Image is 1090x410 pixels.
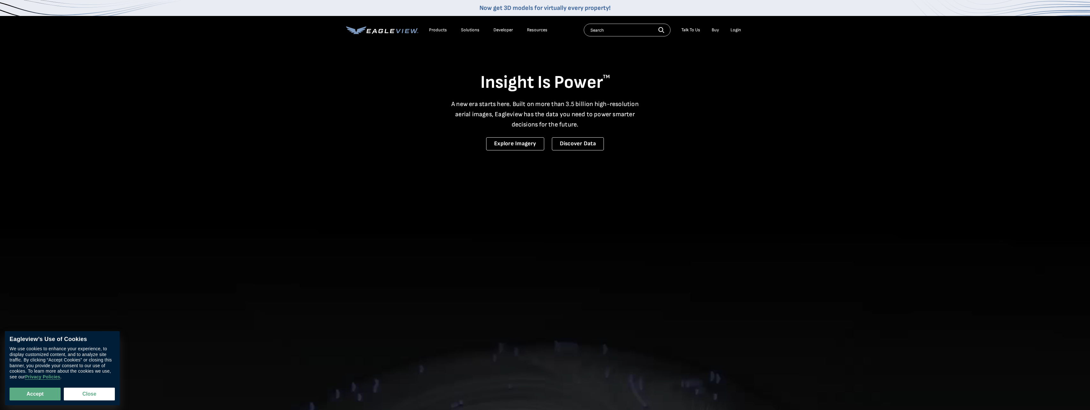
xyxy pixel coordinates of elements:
[25,374,60,380] a: Privacy Policies
[493,27,513,33] a: Developer
[448,99,643,130] p: A new era starts here. Built on more than 3.5 billion high-resolution aerial images, Eagleview ha...
[346,72,744,94] h1: Insight Is Power
[730,27,741,33] div: Login
[429,27,447,33] div: Products
[584,24,671,36] input: Search
[64,388,115,400] button: Close
[712,27,719,33] a: Buy
[479,4,611,12] a: Now get 3D models for virtually every property!
[681,27,700,33] div: Talk To Us
[10,346,115,380] div: We use cookies to enhance your experience, to display customized content, and to analyze site tra...
[461,27,479,33] div: Solutions
[486,137,544,150] a: Explore Imagery
[527,27,547,33] div: Resources
[10,336,115,343] div: Eagleview’s Use of Cookies
[552,137,604,150] a: Discover Data
[10,388,61,400] button: Accept
[603,74,610,80] sup: TM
